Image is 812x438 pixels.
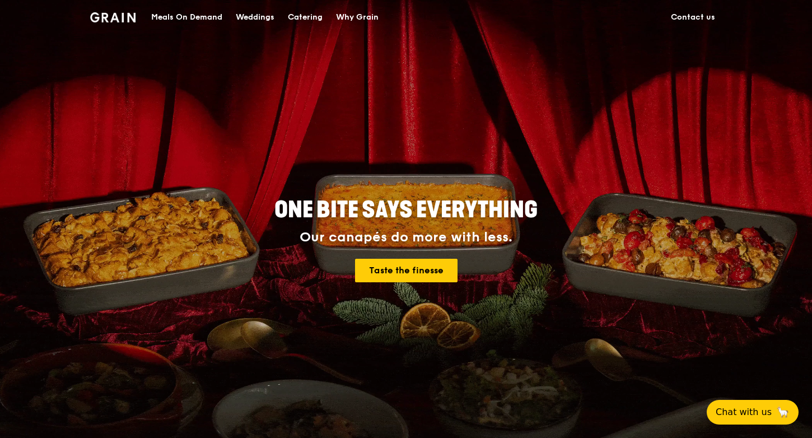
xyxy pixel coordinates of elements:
[151,1,222,34] div: Meals On Demand
[281,1,329,34] a: Catering
[336,1,379,34] div: Why Grain
[716,406,772,419] span: Chat with us
[236,1,274,34] div: Weddings
[90,12,136,22] img: Grain
[776,406,790,419] span: 🦙
[288,1,323,34] div: Catering
[204,230,608,245] div: Our canapés do more with less.
[329,1,385,34] a: Why Grain
[229,1,281,34] a: Weddings
[274,197,538,223] span: ONE BITE SAYS EVERYTHING
[355,259,458,282] a: Taste the finesse
[707,400,799,425] button: Chat with us🦙
[664,1,722,34] a: Contact us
